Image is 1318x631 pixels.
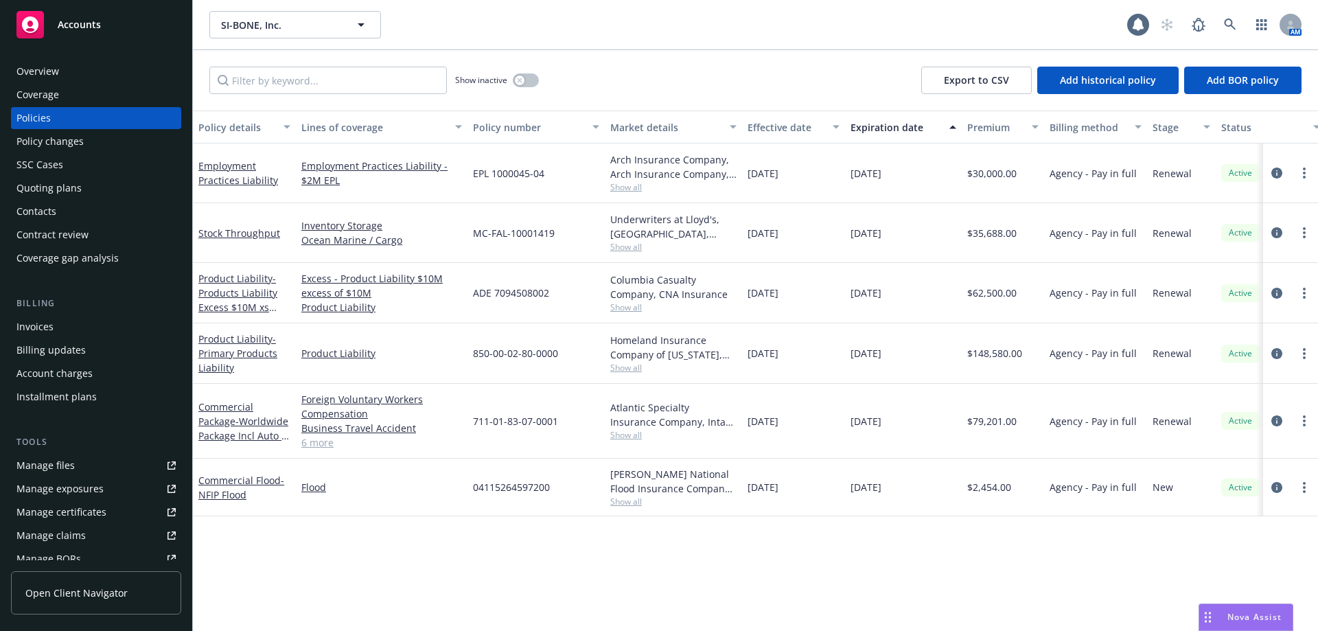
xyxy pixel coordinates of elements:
[1037,67,1179,94] button: Add historical policy
[301,421,462,435] a: Business Travel Accident
[198,332,277,374] a: Product Liability
[748,346,778,360] span: [DATE]
[1296,165,1313,181] a: more
[16,363,93,385] div: Account charges
[1153,166,1192,181] span: Renewal
[16,455,75,477] div: Manage files
[11,177,181,199] a: Quoting plans
[209,11,381,38] button: SI-BONE, Inc.
[473,346,558,360] span: 850-00-02-80-0000
[198,272,277,328] a: Product Liability
[1227,167,1254,179] span: Active
[1044,111,1147,144] button: Billing method
[11,84,181,106] a: Coverage
[1153,286,1192,300] span: Renewal
[610,181,737,193] span: Show all
[748,286,778,300] span: [DATE]
[1060,73,1156,87] span: Add historical policy
[610,496,737,507] span: Show all
[11,363,181,385] a: Account charges
[11,478,181,500] a: Manage exposures
[1153,414,1192,428] span: Renewal
[1269,345,1285,362] a: circleInformation
[748,120,824,135] div: Effective date
[16,386,97,408] div: Installment plans
[301,159,462,187] a: Employment Practices Liability - $2M EPL
[1227,611,1282,623] span: Nova Assist
[1296,225,1313,241] a: more
[1147,111,1216,144] button: Stage
[198,474,284,501] span: - NFIP Flood
[198,400,288,457] a: Commercial Package
[1296,285,1313,301] a: more
[455,74,507,86] span: Show inactive
[610,400,737,429] div: Atlantic Specialty Insurance Company, Intact Insurance
[610,152,737,181] div: Arch Insurance Company, Arch Insurance Company, CRC Group
[11,297,181,310] div: Billing
[748,226,778,240] span: [DATE]
[610,429,737,441] span: Show all
[11,316,181,338] a: Invoices
[11,339,181,361] a: Billing updates
[11,154,181,176] a: SSC Cases
[1050,166,1137,181] span: Agency - Pay in full
[1296,479,1313,496] a: more
[16,525,86,547] div: Manage claims
[1050,414,1137,428] span: Agency - Pay in full
[851,346,881,360] span: [DATE]
[1207,73,1279,87] span: Add BOR policy
[1227,227,1254,239] span: Active
[11,501,181,523] a: Manage certificates
[58,19,101,30] span: Accounts
[473,226,555,240] span: MC-FAL-10001419
[301,346,462,360] a: Product Liability
[1248,11,1275,38] a: Switch app
[11,200,181,222] a: Contacts
[610,273,737,301] div: Columbia Casualty Company, CNA Insurance
[610,301,737,313] span: Show all
[193,111,296,144] button: Policy details
[1269,165,1285,181] a: circleInformation
[851,166,881,181] span: [DATE]
[16,501,106,523] div: Manage certificates
[1221,120,1305,135] div: Status
[1199,604,1293,631] button: Nova Assist
[11,130,181,152] a: Policy changes
[851,120,941,135] div: Expiration date
[967,346,1022,360] span: $148,580.00
[473,414,558,428] span: 711-01-83-07-0001
[16,339,86,361] div: Billing updates
[296,111,467,144] button: Lines of coverage
[1153,11,1181,38] a: Start snowing
[1050,346,1137,360] span: Agency - Pay in full
[748,414,778,428] span: [DATE]
[16,224,89,246] div: Contract review
[610,120,721,135] div: Market details
[11,224,181,246] a: Contract review
[11,5,181,44] a: Accounts
[301,300,462,314] a: Product Liability
[301,233,462,247] a: Ocean Marine / Cargo
[11,107,181,129] a: Policies
[967,226,1017,240] span: $35,688.00
[1199,604,1216,630] div: Drag to move
[198,227,280,240] a: Stock Throughput
[16,107,51,129] div: Policies
[11,247,181,269] a: Coverage gap analysis
[1153,226,1192,240] span: Renewal
[967,414,1017,428] span: $79,201.00
[610,362,737,374] span: Show all
[209,67,447,94] input: Filter by keyword...
[467,111,605,144] button: Policy number
[610,333,737,362] div: Homeland Insurance Company of [US_STATE], Intact Insurance
[1227,481,1254,494] span: Active
[1185,11,1212,38] a: Report a Bug
[198,332,277,374] span: - Primary Products Liability
[944,73,1009,87] span: Export to CSV
[473,120,584,135] div: Policy number
[25,586,128,600] span: Open Client Navigator
[473,166,544,181] span: EPL 1000045-04
[1050,226,1137,240] span: Agency - Pay in full
[921,67,1032,94] button: Export to CSV
[1269,479,1285,496] a: circleInformation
